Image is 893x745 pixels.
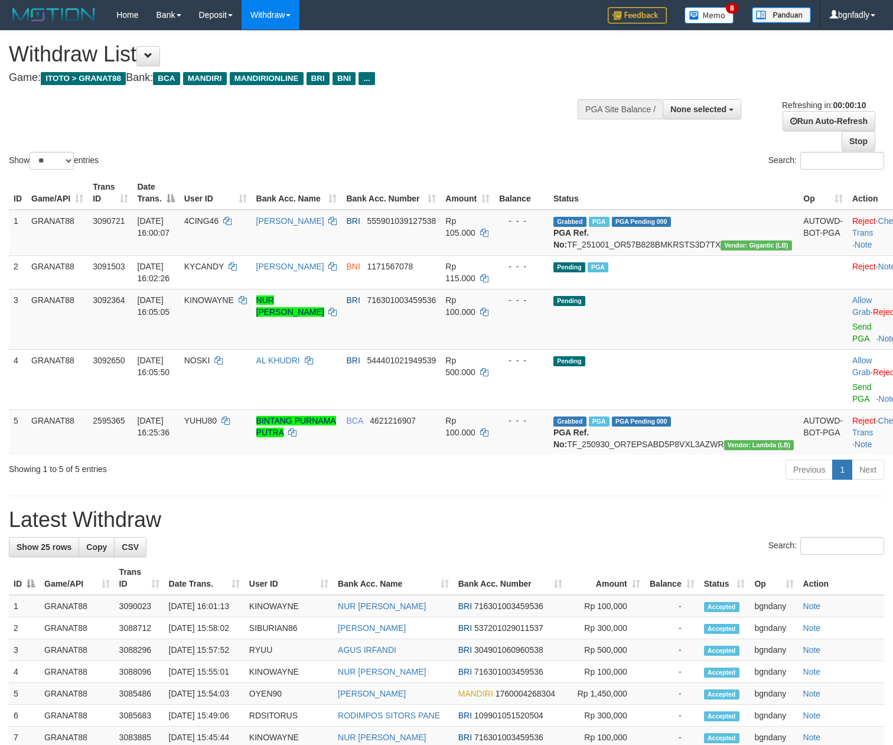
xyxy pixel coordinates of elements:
[549,409,799,455] td: TF_250930_OR7EPSABD5P8VXL3AZWR
[40,617,115,639] td: GRANAT88
[333,72,356,85] span: BNI
[115,705,164,727] td: 3085683
[567,561,645,595] th: Amount: activate to sort column ascending
[578,99,663,119] div: PGA Site Balance /
[724,440,794,450] span: Vendor URL: https://dashboard.q2checkout.com/secure
[474,623,543,633] span: Copy 537201029011537 to clipboard
[180,176,252,210] th: User ID: activate to sort column ascending
[645,617,699,639] td: -
[458,733,472,742] span: BRI
[9,210,27,256] td: 1
[852,460,884,480] a: Next
[567,683,645,705] td: Rp 1,450,000
[803,601,821,611] a: Note
[79,537,115,557] a: Copy
[567,617,645,639] td: Rp 300,000
[93,216,125,226] span: 3090721
[612,417,671,427] span: PGA Pending
[115,683,164,705] td: 3085486
[704,733,739,743] span: Accepted
[496,689,555,698] span: Copy 1760004268304 to clipboard
[445,295,475,317] span: Rp 100.000
[138,295,170,317] span: [DATE] 16:05:05
[115,595,164,617] td: 3090023
[338,645,396,655] a: AGUS IRFANDI
[704,624,739,634] span: Accepted
[589,217,610,227] span: Marked by bgndany
[346,262,360,271] span: BNI
[803,667,821,676] a: Note
[782,100,866,110] span: Refreshing in:
[40,661,115,683] td: GRANAT88
[499,354,544,366] div: - - -
[183,72,227,85] span: MANDIRI
[786,460,833,480] a: Previous
[256,216,324,226] a: [PERSON_NAME]
[184,416,217,425] span: YUHU80
[138,262,170,283] span: [DATE] 16:02:26
[608,7,667,24] img: Feedback.jpg
[40,683,115,705] td: GRANAT88
[164,561,245,595] th: Date Trans.: activate to sort column ascending
[93,356,125,365] span: 3092650
[752,7,811,23] img: panduan.png
[341,176,441,210] th: Bank Acc. Number: activate to sort column ascending
[645,639,699,661] td: -
[645,661,699,683] td: -
[567,639,645,661] td: Rp 500,000
[749,661,798,683] td: bgndany
[726,3,738,14] span: 8
[115,561,164,595] th: Trans ID: activate to sort column ascending
[721,240,792,250] span: Vendor URL: https://dashboard.q2checkout.com/secure
[749,595,798,617] td: bgndany
[9,255,27,289] td: 2
[852,356,872,377] a: Allow Grab
[799,210,848,256] td: AUTOWD-BOT-PGA
[612,217,671,227] span: PGA Pending
[164,595,245,617] td: [DATE] 16:01:13
[458,601,472,611] span: BRI
[553,228,589,249] b: PGA Ref. No:
[367,262,413,271] span: Copy 1171567078 to clipboard
[164,683,245,705] td: [DATE] 15:54:03
[768,152,884,170] label: Search:
[245,639,333,661] td: RYUU
[749,561,798,595] th: Op: activate to sort column ascending
[803,623,821,633] a: Note
[164,639,245,661] td: [DATE] 15:57:52
[445,262,475,283] span: Rp 115.000
[855,440,872,449] a: Note
[9,458,363,475] div: Showing 1 to 5 of 5 entries
[346,356,360,365] span: BRI
[663,99,741,119] button: None selected
[9,537,79,557] a: Show 25 rows
[852,356,873,377] span: ·
[800,537,884,555] input: Search:
[704,646,739,656] span: Accepted
[441,176,494,210] th: Amount: activate to sort column ascending
[852,216,876,226] a: Reject
[9,176,27,210] th: ID
[164,705,245,727] td: [DATE] 15:49:06
[245,595,333,617] td: KINOWAYNE
[115,639,164,661] td: 3088296
[138,356,170,377] span: [DATE] 16:05:50
[164,617,245,639] td: [DATE] 15:58:02
[338,623,406,633] a: [PERSON_NAME]
[30,152,74,170] select: Showentries
[338,711,440,720] a: RODIMPOS SITORS PANE
[358,72,374,85] span: ...
[256,295,324,317] a: NUR [PERSON_NAME]
[93,262,125,271] span: 3091503
[458,689,493,698] span: MANDIRI
[245,683,333,705] td: OYEN90
[454,561,567,595] th: Bank Acc. Number: activate to sort column ascending
[803,645,821,655] a: Note
[474,733,543,742] span: Copy 716301003459536 to clipboard
[499,294,544,306] div: - - -
[256,416,336,437] a: BINTANG PURNAMA PUTRA
[645,595,699,617] td: -
[245,661,333,683] td: KINOWAYNE
[40,705,115,727] td: GRANAT88
[138,216,170,238] span: [DATE] 16:00:07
